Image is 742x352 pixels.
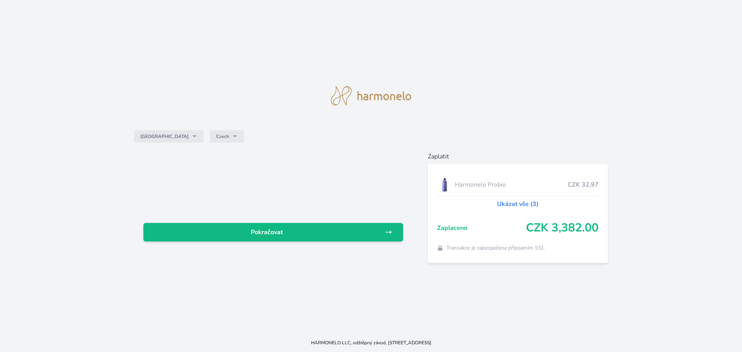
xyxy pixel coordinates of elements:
[497,199,539,209] a: Ukázat vše (3)
[437,175,452,194] img: CLEAN_PROBIO_se_stinem_x-lo.jpg
[210,130,244,143] button: Czech
[437,223,526,233] span: Zaplaceno
[143,223,403,241] a: Pokračovat
[150,228,385,237] span: Pokračovat
[568,180,599,189] span: CZK 32.97
[455,180,568,189] span: Harmonelo Probio
[216,133,229,139] span: Czech
[134,130,204,143] button: [GEOGRAPHIC_DATA]
[446,244,545,252] span: Transakce je zabezpečena připojením SSL
[428,152,608,161] h6: Zaplatit
[331,86,411,105] img: logo.svg
[526,221,599,235] span: CZK 3,382.00
[140,133,189,139] span: [GEOGRAPHIC_DATA]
